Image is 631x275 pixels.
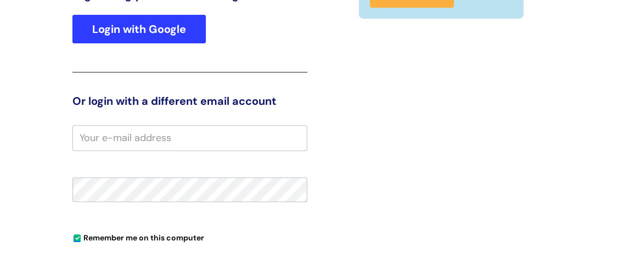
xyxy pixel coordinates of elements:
[74,235,81,242] input: Remember me on this computer
[72,94,307,108] h3: Or login with a different email account
[72,125,307,150] input: Your e-mail address
[72,15,206,43] a: Login with Google
[72,231,204,243] label: Remember me on this computer
[72,228,307,246] div: You can uncheck this option if you're logging in from a shared device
